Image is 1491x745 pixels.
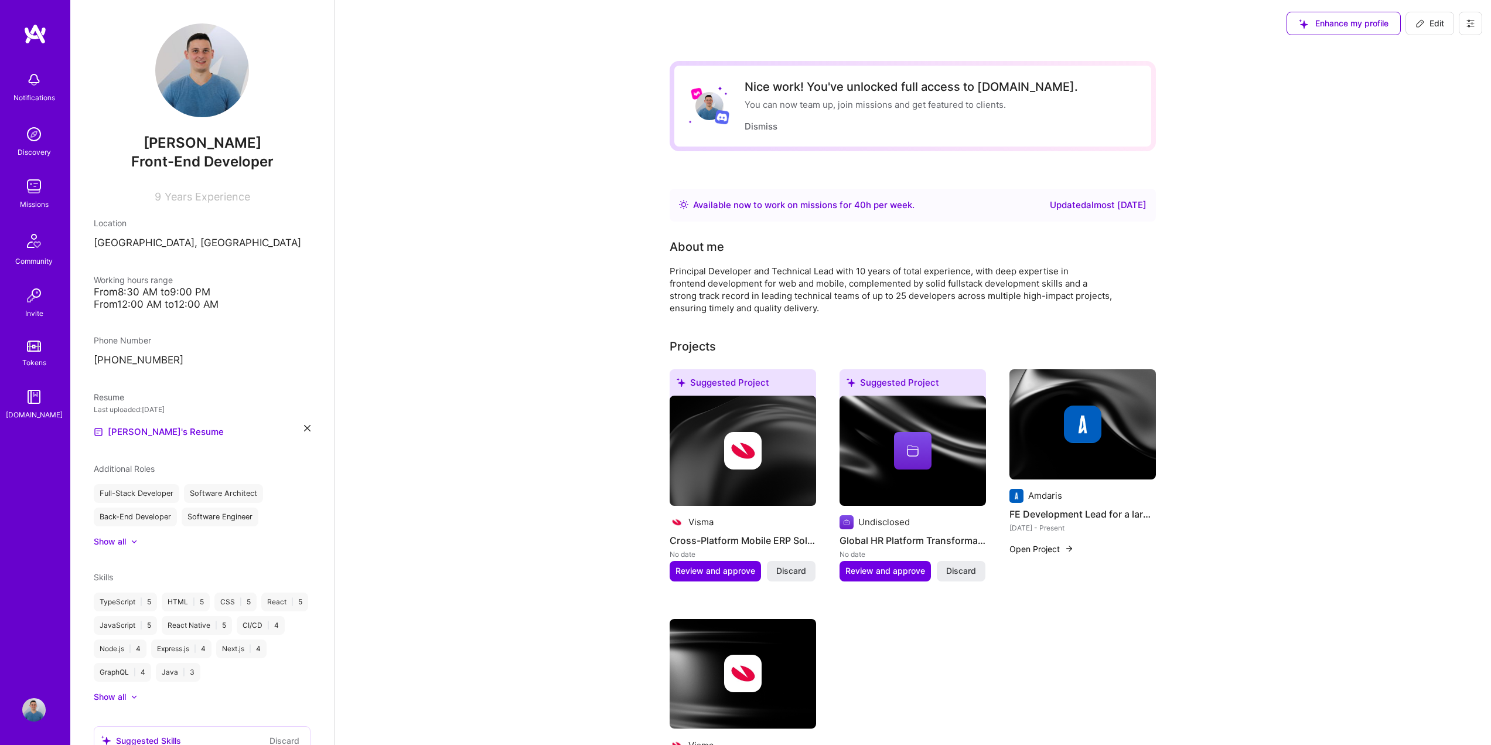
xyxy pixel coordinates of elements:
[134,668,136,677] span: |
[94,691,126,703] div: Show all
[267,621,269,630] span: |
[94,572,113,582] span: Skills
[94,593,157,611] div: TypeScript 5
[1009,369,1156,479] img: cover
[216,639,267,658] div: Next.js 4
[675,565,755,577] span: Review and approve
[20,227,48,255] img: Community
[1064,544,1074,553] img: arrow-right
[670,515,684,529] img: Company logo
[249,644,251,654] span: |
[94,217,311,229] div: Location
[946,565,976,577] span: Discard
[94,663,151,682] div: GraphQL 4
[1009,506,1156,522] h4: FE Development Lead for a large HR platform
[691,87,703,100] img: Lyft logo
[151,639,211,658] div: Express.js 4
[1064,406,1101,443] img: Company logo
[1028,489,1062,502] div: Amdaris
[94,427,103,437] img: Resume
[131,153,274,170] span: Front-End Developer
[165,190,250,203] span: Years Experience
[23,23,47,45] img: logo
[670,369,816,400] div: Suggested Project
[94,335,151,345] span: Phone Number
[94,286,311,298] div: From 8:30 AM to 9:00 PM
[94,536,126,547] div: Show all
[1299,18,1388,29] span: Enhance my profile
[183,668,185,677] span: |
[94,236,311,250] p: [GEOGRAPHIC_DATA], [GEOGRAPHIC_DATA]
[184,484,263,503] div: Software Architect
[94,275,173,285] span: Working hours range
[854,199,866,210] span: 40
[140,597,142,607] span: |
[1299,19,1308,29] i: icon SuggestedTeams
[22,123,46,146] img: discovery
[94,403,311,416] div: Last uploaded: [DATE]
[693,198,915,212] div: Available now to work on missions for h per week .
[155,190,161,203] span: 9
[745,80,1078,94] div: Nice work! You've unlocked full access to [DOMAIN_NAME].
[22,68,46,91] img: bell
[214,593,257,611] div: CSS 5
[215,621,217,630] span: |
[193,597,195,607] span: |
[767,561,816,581] button: Discard
[840,533,986,548] h4: Global HR Platform Transformation
[679,200,688,209] img: Availability
[670,265,1138,314] div: Principal Developer and Technical Lead with 10 years of total experience, with deep expertise in ...
[22,385,46,409] img: guide book
[27,341,41,352] img: tokens
[1009,522,1156,534] div: [DATE] - Present
[937,561,985,581] button: Discard
[1405,12,1454,35] button: Edit
[237,616,285,635] div: CI/CD 4
[745,120,777,132] button: Dismiss
[94,484,179,503] div: Full-Stack Developer
[22,356,46,369] div: Tokens
[840,548,986,560] div: No date
[670,619,816,729] img: cover
[840,515,854,529] img: Company logo
[845,565,925,577] span: Review and approve
[94,616,157,635] div: JavaScript 5
[182,508,258,526] div: Software Engineer
[715,110,729,124] img: Discord logo
[94,639,146,658] div: Node.js 4
[677,378,685,387] i: icon SuggestedTeams
[94,134,311,152] span: [PERSON_NAME]
[670,338,716,355] div: Projects
[20,198,49,210] div: Missions
[13,91,55,104] div: Notifications
[15,255,53,267] div: Community
[847,378,855,387] i: icon SuggestedTeams
[155,23,249,117] img: User Avatar
[745,98,1078,111] div: You can now team up, join missions and get featured to clients.
[670,548,816,560] div: No date
[670,238,724,256] div: About me
[94,508,177,526] div: Back-End Developer
[156,663,200,682] div: Java 3
[1287,12,1401,35] button: Enhance my profile
[724,655,762,692] img: Company logo
[19,698,49,722] a: User Avatar
[724,432,762,470] img: Company logo
[840,561,931,581] button: Review and approve
[261,593,308,611] div: React 5
[94,392,124,402] span: Resume
[25,307,43,319] div: Invite
[776,565,806,577] span: Discard
[6,409,63,421] div: [DOMAIN_NAME]
[194,644,196,654] span: |
[94,353,311,368] p: [PHONE_NUMBER]
[94,464,155,474] span: Additional Roles
[129,644,131,654] span: |
[162,616,232,635] div: React Native 5
[162,593,210,611] div: HTML 5
[840,396,986,506] img: cover
[22,175,46,198] img: teamwork
[291,597,294,607] span: |
[1415,18,1444,29] span: Edit
[670,396,816,506] img: cover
